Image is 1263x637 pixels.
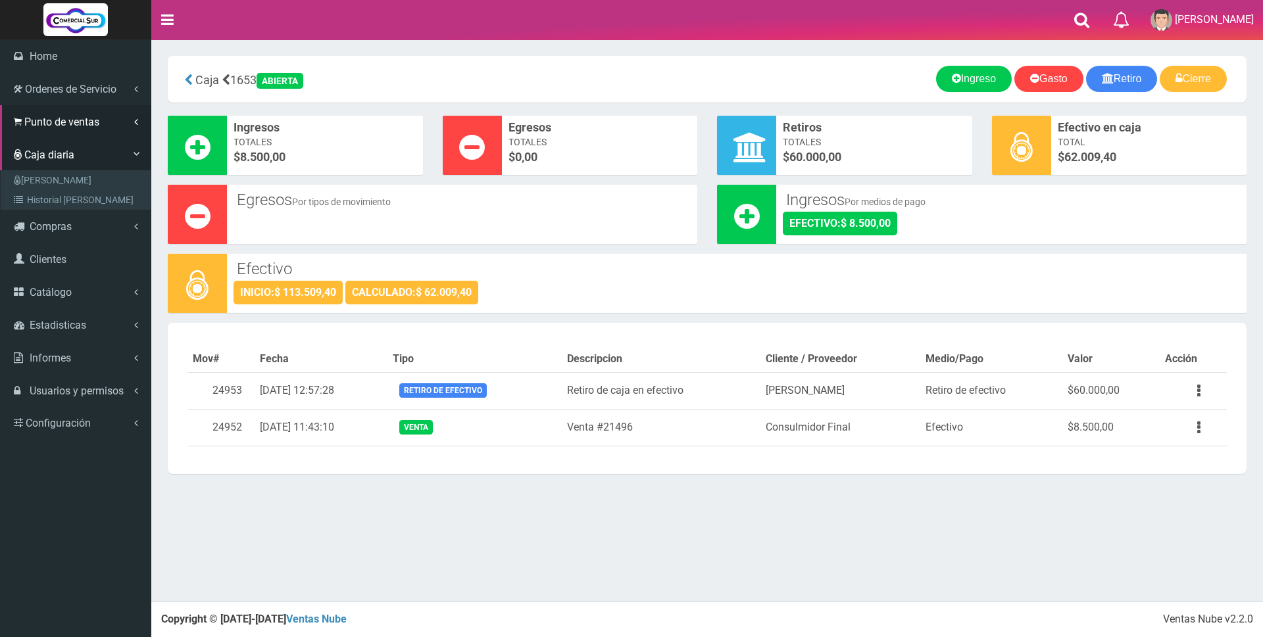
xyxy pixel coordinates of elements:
[30,286,72,298] span: Catálogo
[760,372,920,409] td: [PERSON_NAME]
[4,190,151,210] a: Historial [PERSON_NAME]
[1151,9,1172,31] img: User Image
[1058,119,1241,136] span: Efectivo en caja
[178,66,531,93] div: 1653
[920,372,1062,409] td: Retiro de efectivo
[30,385,124,397] span: Usuarios y permisos
[786,191,1237,208] h3: Ingresos
[4,170,151,190] a: [PERSON_NAME]
[1058,149,1241,166] span: $
[783,119,966,136] span: Retiros
[1014,66,1083,92] a: Gasto
[30,253,66,266] span: Clientes
[274,286,336,298] strong: $ 113.509,40
[25,83,116,95] span: Ordenes de Servicio
[30,50,57,62] span: Home
[1062,346,1160,372] th: Valor
[760,409,920,446] td: Consulmidor Final
[257,73,303,89] div: ABIERTA
[920,409,1062,446] td: Efectivo
[841,217,891,229] strong: $ 8.500,00
[1175,13,1254,26] span: [PERSON_NAME]
[187,346,255,372] th: Mov#
[920,346,1062,372] th: Medio/Pago
[255,409,387,446] td: [DATE] 11:43:10
[562,372,760,409] td: Retiro de caja en efectivo
[508,149,691,166] span: $
[399,420,433,434] span: Venta
[508,135,691,149] span: Totales
[1160,346,1227,372] th: Acción
[1062,372,1160,409] td: $60.000,00
[783,149,966,166] span: $
[187,409,255,446] td: 24952
[26,417,91,429] span: Configuración
[936,66,1012,92] a: Ingreso
[234,149,416,166] span: $
[187,372,255,409] td: 24953
[562,409,760,446] td: Venta #21496
[783,212,897,235] div: EFECTIVO:
[416,286,472,298] strong: $ 62.009,40
[760,346,920,372] th: Cliente / Proveedor
[399,383,487,397] span: Retiro de efectivo
[195,73,219,87] span: Caja
[845,197,926,207] small: Por medios de pago
[387,346,562,372] th: Tipo
[1064,150,1116,164] span: 62.009,40
[508,119,691,136] span: Egresos
[30,319,86,331] span: Estadisticas
[345,281,478,304] div: CALCULADO:
[30,220,72,233] span: Compras
[1062,409,1160,446] td: $8.500,00
[255,372,387,409] td: [DATE] 12:57:28
[255,346,387,372] th: Fecha
[562,346,760,372] th: Descripcion
[24,149,74,161] span: Caja diaria
[43,3,108,36] img: Logo grande
[1163,612,1253,627] div: Ventas Nube v2.2.0
[515,150,537,164] font: 0,00
[234,281,343,304] div: INICIO:
[161,613,347,625] strong: Copyright © [DATE]-[DATE]
[30,352,71,364] span: Informes
[292,197,391,207] small: Por tipos de movimiento
[237,191,687,208] h3: Egresos
[237,260,1237,277] h3: Efectivo
[1058,135,1241,149] span: Total
[24,116,99,128] span: Punto de ventas
[240,150,285,164] font: 8.500,00
[1160,66,1227,92] a: Cierre
[234,119,416,136] span: Ingresos
[783,135,966,149] span: Totales
[789,150,841,164] font: 60.000,00
[286,613,347,625] a: Ventas Nube
[234,135,416,149] span: Totales
[1086,66,1158,92] a: Retiro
